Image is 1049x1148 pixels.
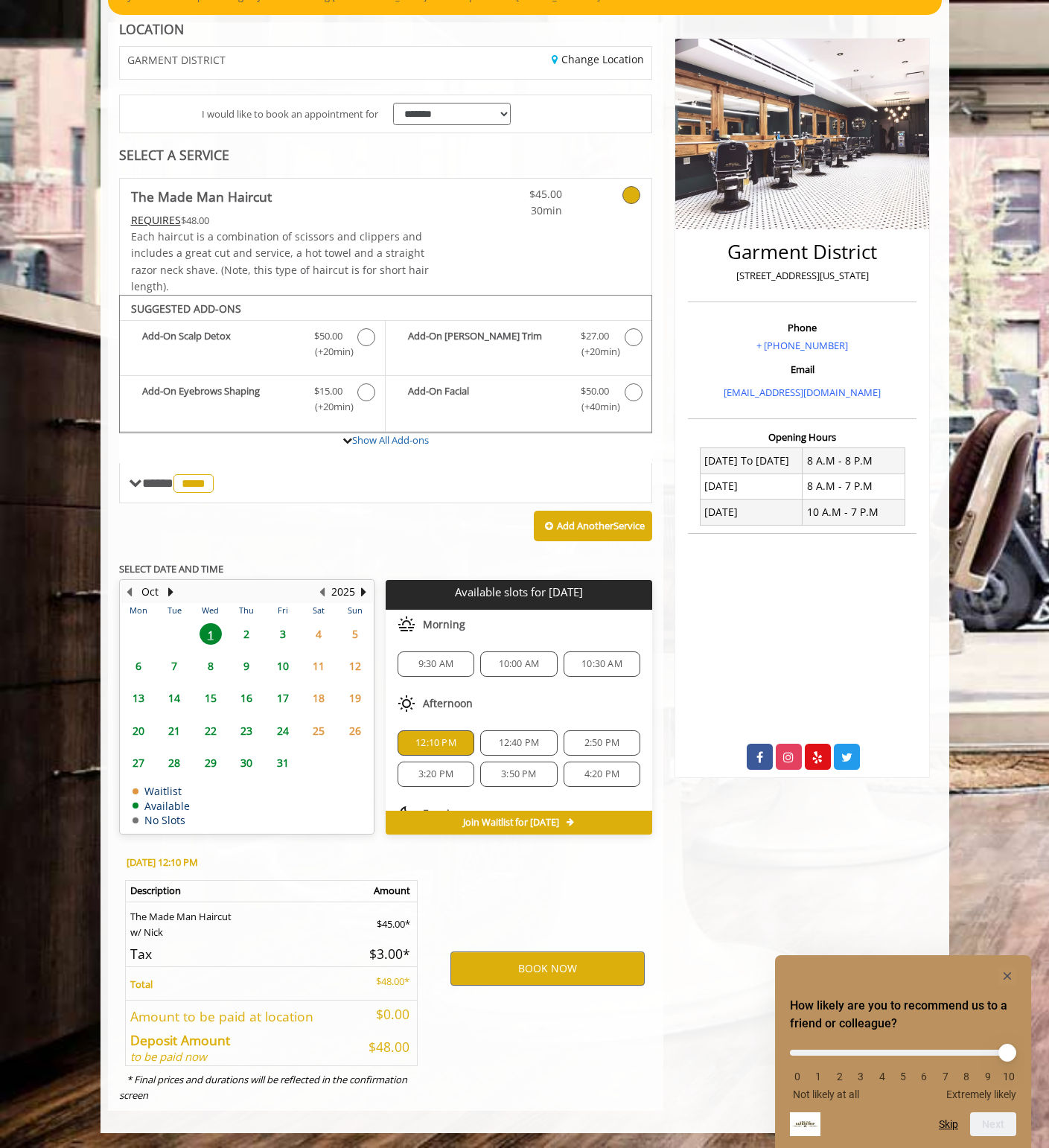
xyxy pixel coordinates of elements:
a: Change Location [552,52,644,66]
span: 11 [307,655,330,677]
td: Select day7 [156,650,192,682]
td: 8 A.M - 8 P.M [803,448,905,473]
td: Select day3 [264,618,300,650]
td: Select day14 [156,682,192,714]
td: Select day25 [301,714,337,746]
b: [DATE] 12:10 PM [127,855,198,869]
h2: How likely are you to recommend us to a friend or colleague? Select an option from 0 to 10, with ... [790,997,1016,1033]
span: 20 [127,720,150,742]
i: to be paid now [130,1049,207,1064]
li: 3 [853,1071,868,1082]
span: $45.00 [474,186,562,203]
span: 26 [344,720,366,742]
span: Join Waitlist for [DATE] [463,817,559,829]
span: 23 [235,720,258,742]
td: [DATE] To [DATE] [700,448,803,473]
button: Next Month [165,584,177,600]
button: 2025 [331,584,355,600]
td: Select day24 [264,714,300,746]
td: Available [133,800,190,811]
span: Each haircut is a combination of scissors and clippers and includes a great cut and service, a ho... [131,229,429,293]
p: Available slots for [DATE] [392,586,646,599]
div: The Made Man Haircut Add-onS [119,295,653,433]
td: Select day20 [121,714,156,746]
span: 19 [344,687,366,709]
td: Select day6 [121,650,156,682]
span: 25 [307,720,330,742]
div: 12:40 PM [480,730,557,756]
span: (+40min ) [573,399,616,415]
td: 10 A.M - 7 P.M [803,500,905,525]
th: Fri [264,603,300,618]
li: 4 [875,1071,890,1082]
span: (+20min ) [306,344,350,360]
span: 15 [200,687,222,709]
td: The Made Man Haircut w/ Nick [125,902,354,940]
span: 10:00 AM [499,658,540,670]
td: Select day29 [192,747,228,779]
span: 29 [200,752,222,774]
th: Mon [121,603,156,618]
label: Add-On Beard Trim [393,328,644,363]
td: Select day1 [192,618,228,650]
td: Select day4 [301,618,337,650]
span: 9:30 AM [418,658,453,670]
td: 8 A.M - 7 P.M [803,473,905,499]
p: $48.00* [359,974,409,989]
h5: $0.00 [359,1007,409,1021]
h5: Amount to be paid at location [130,1010,348,1024]
b: LOCATION [119,20,184,38]
span: 21 [163,720,185,742]
span: (+20min ) [573,344,616,360]
td: [DATE] [700,473,803,499]
button: Oct [141,584,159,600]
td: Select day11 [301,650,337,682]
span: 6 [127,655,150,677]
label: Add-On Facial [393,383,644,418]
span: This service needs some Advance to be paid before we block your appointment [131,213,181,227]
div: SELECT A SERVICE [119,148,653,162]
td: Select day16 [229,682,264,714]
span: $27.00 [581,328,609,344]
li: 1 [811,1071,826,1082]
a: Show All Add-ons [352,433,429,447]
b: Add-On Scalp Detox [142,328,299,360]
span: Afternoon [423,698,473,709]
h3: Phone [692,322,913,333]
b: Deposit Amount [130,1031,230,1049]
td: Waitlist [133,785,190,797]
h3: Opening Hours [688,432,916,442]
div: 9:30 AM [398,651,474,677]
span: 16 [235,687,258,709]
span: 3:20 PM [418,768,453,780]
span: 1 [200,623,222,645]
label: Add-On Scalp Detox [127,328,377,363]
b: SUGGESTED ADD-ONS [131,302,241,316]
div: How likely are you to recommend us to a friend or colleague? Select an option from 0 to 10, with ... [790,1039,1016,1100]
span: Extremely likely [946,1088,1016,1100]
h5: Tax [130,947,348,961]
li: 5 [896,1071,911,1082]
span: 18 [307,687,330,709]
span: 2:50 PM [584,737,619,749]
td: Select day27 [121,747,156,779]
span: 4 [307,623,330,645]
span: 17 [272,687,294,709]
td: No Slots [133,814,190,826]
div: 10:00 AM [480,651,557,677]
td: Select day26 [337,714,373,746]
span: 9 [235,655,258,677]
span: (+20min ) [306,399,350,415]
img: morning slots [398,616,415,634]
li: 0 [790,1071,805,1082]
span: Morning [423,619,465,631]
span: 3 [272,623,294,645]
b: SELECT DATE AND TIME [119,562,223,575]
td: Select day13 [121,682,156,714]
div: 2:50 PM [564,730,640,756]
p: [STREET_ADDRESS][US_STATE] [692,268,913,284]
span: 31 [272,752,294,774]
span: 13 [127,687,150,709]
div: 12:10 PM [398,730,474,756]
